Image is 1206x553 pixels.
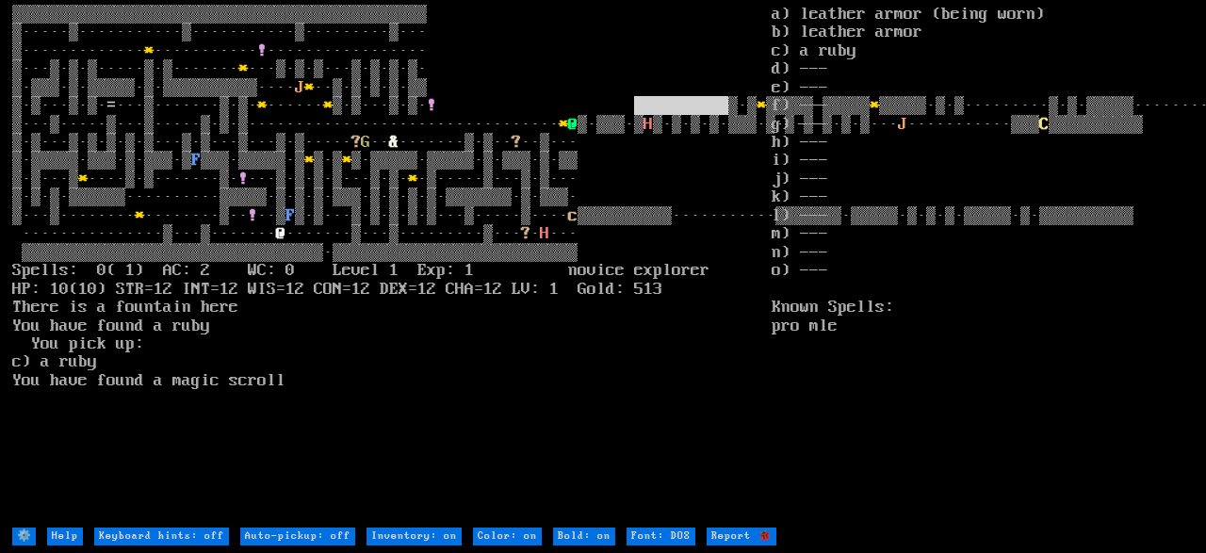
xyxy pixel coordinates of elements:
[12,528,36,545] input: ⚙️
[295,78,304,97] font: J
[540,224,549,243] font: H
[389,133,399,152] font: &
[94,528,229,545] input: Keyboard hints: off
[512,133,521,152] font: ?
[351,133,361,152] font: ?
[191,151,201,170] font: F
[12,6,772,526] larn: ▒▒▒▒▒▒▒▒▒▒▒▒▒▒▒▒▒▒▒▒▒▒▒▒▒▒▒▒▒▒▒▒▒▒▒▒▒▒▒▒▒▒▒▒ ▒·····▒···········▒···········▒·········▒··· ▒······...
[568,115,578,134] font: @
[707,528,776,545] input: Report 🐞
[47,528,83,545] input: Help
[553,528,615,545] input: Bold: on
[361,133,370,152] font: G
[285,206,295,225] font: F
[367,528,462,545] input: Inventory: on
[627,528,695,545] input: Font: DOS
[568,206,578,225] font: c
[644,115,653,134] font: H
[238,170,248,188] font: !
[473,528,542,545] input: Color: on
[427,96,436,115] font: !
[106,96,116,115] font: =
[772,6,1194,526] stats: a) leather armor (being worn) b) leather armor c) a ruby d) --- e) --- f) --- g) --- h) --- i) --...
[248,206,257,225] font: !
[257,41,267,60] font: !
[521,224,530,243] font: ?
[240,528,355,545] input: Auto-pickup: off
[276,224,285,243] font: @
